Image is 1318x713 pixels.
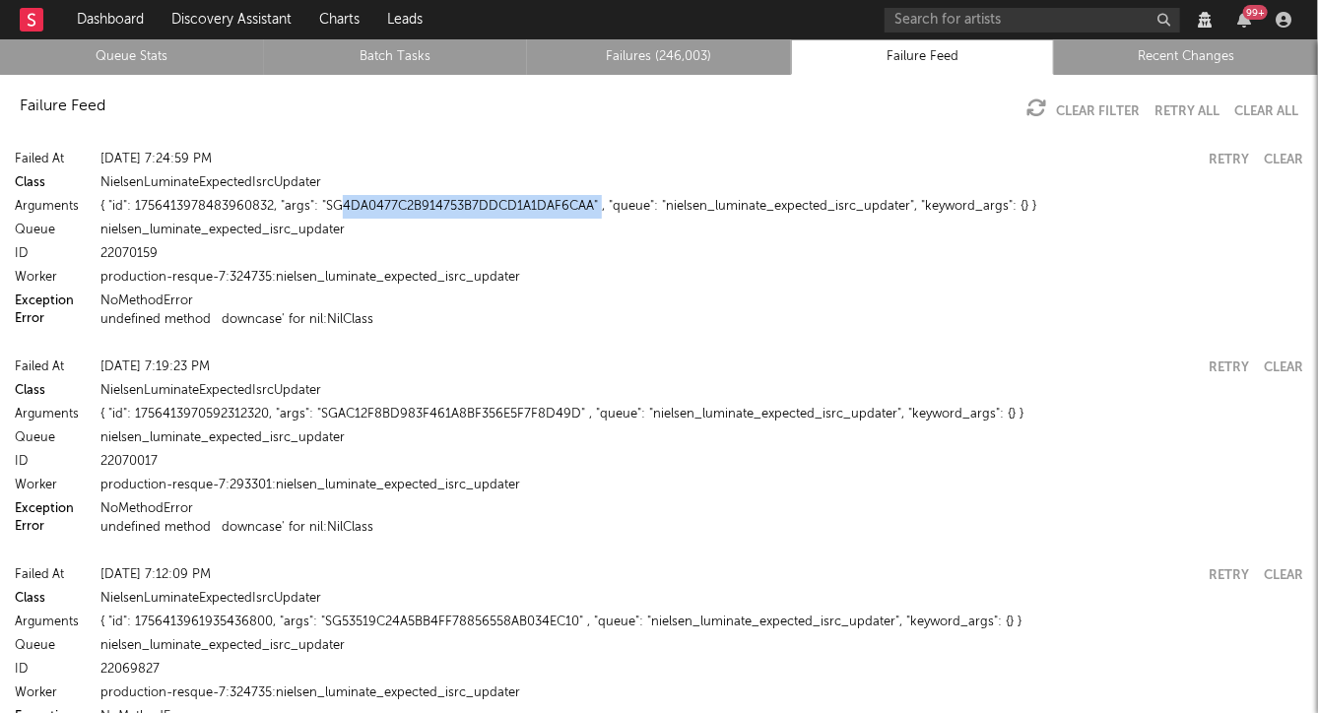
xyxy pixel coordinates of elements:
[15,385,45,398] a: Class
[100,497,1303,521] div: NoMethodError
[538,45,780,69] a: Failures (246,003)
[275,45,517,69] a: Batch Tasks
[15,356,94,379] div: Failed At
[15,474,94,497] div: Worker
[15,503,74,516] a: Exception
[15,681,94,705] div: Worker
[15,177,45,190] a: Class
[1209,569,1249,582] button: Retry
[1264,154,1303,166] button: Clear
[100,195,1303,219] div: { "id": 1756413978483960832, "args": "SG4DA0477C2B914753B7DDCD1A1DAF6CAA" , "queue": "nielsen_lum...
[100,403,1303,426] div: { "id": 1756413970592312320, "args": "SGAC12F8BD983F461A8BF356E5F7F8D49D" , "queue": "nielsen_lum...
[15,593,45,606] a: Class
[1065,45,1307,69] a: Recent Changes
[100,450,1303,474] div: 22070017
[1243,5,1268,20] div: 99 +
[15,521,44,534] button: Error
[1264,361,1303,374] button: Clear
[15,242,94,266] div: ID
[100,171,1303,195] div: NielsenLuminateExpectedIsrcUpdater
[100,379,1303,403] div: NielsenLuminateExpectedIsrcUpdater
[100,219,1303,242] div: nielsen_luminate_expected_isrc_updater
[100,356,1194,379] div: [DATE] 7:19:23 PM
[15,295,74,308] a: Exception
[100,611,1303,634] div: { "id": 1756413961935436800, "args": "SG53519C24A5BB4FF78856558AB034EC10" , "queue": "nielsen_lum...
[100,587,1303,611] div: NielsenLuminateExpectedIsrcUpdater
[15,195,94,219] div: Arguments
[1237,12,1251,28] button: 99+
[15,219,94,242] div: Queue
[15,634,94,658] div: Queue
[802,45,1044,69] a: Failure Feed
[100,290,1303,313] div: NoMethodError
[100,563,1194,587] div: [DATE] 7:12:09 PM
[15,313,44,326] button: Error
[100,658,1303,681] div: 22069827
[1056,105,1140,118] a: Clear Filter
[100,474,1303,497] div: production-resque-7:293301:nielsen_luminate_expected_isrc_updater
[885,8,1180,32] input: Search for artists
[100,634,1303,658] div: nielsen_luminate_expected_isrc_updater
[15,563,94,587] div: Failed At
[100,426,1303,450] div: nielsen_luminate_expected_isrc_updater
[15,266,94,290] div: Worker
[100,242,1303,266] div: 22070159
[15,403,94,426] div: Arguments
[15,148,94,171] div: Failed At
[100,313,373,326] button: undefined method `downcase' for nil:NilClass
[11,45,253,69] a: Queue Stats
[15,658,94,681] div: ID
[100,521,373,534] button: undefined method `downcase' for nil:NilClass
[1209,361,1249,374] button: Retry
[100,266,1303,290] div: production-resque-7:324735:nielsen_luminate_expected_isrc_updater
[1209,154,1249,166] button: Retry
[100,148,1194,171] div: [DATE] 7:24:59 PM
[1234,105,1298,118] button: Clear All
[100,681,1303,705] div: production-resque-7:324735:nielsen_luminate_expected_isrc_updater
[15,450,94,474] div: ID
[20,95,105,118] div: Failure Feed
[1264,569,1303,582] button: Clear
[1154,105,1219,118] button: Retry All
[15,426,94,450] div: Queue
[15,611,94,634] div: Arguments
